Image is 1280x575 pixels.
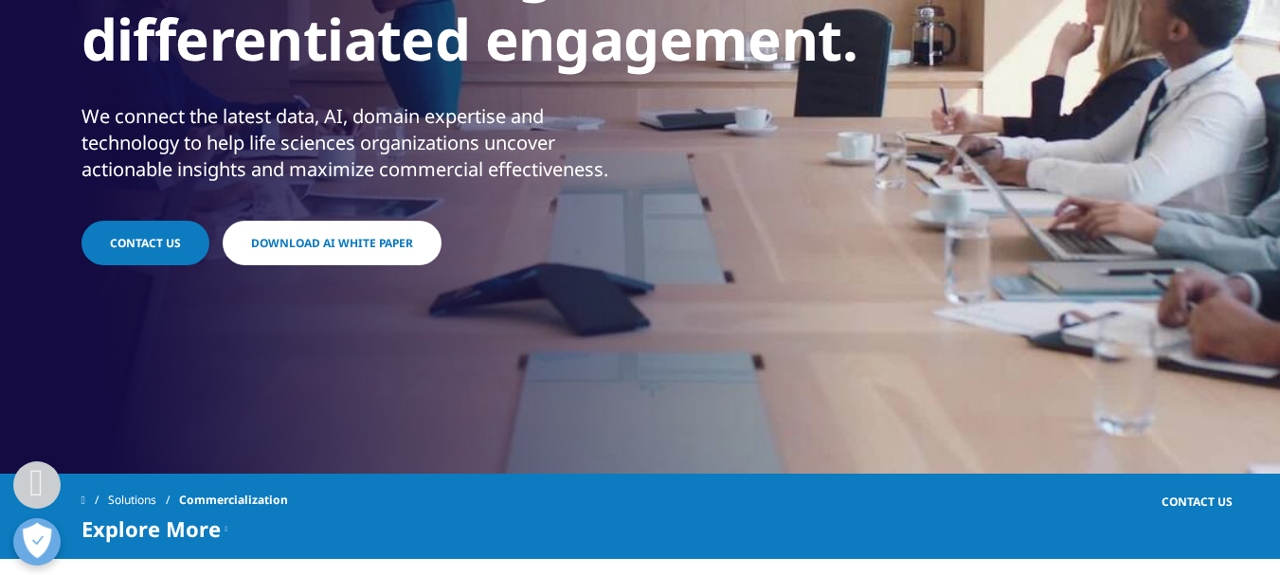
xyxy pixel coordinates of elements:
[81,221,209,265] a: Contact Us
[110,235,181,251] span: Contact Us
[81,517,221,540] span: Explore More
[251,235,413,251] span: Download AI White Paper
[1133,479,1261,524] a: Contact Us
[81,103,636,183] div: We connect the latest data, AI, domain expertise and technology to help life sciences organizatio...
[223,221,442,265] a: Download AI White Paper
[108,483,179,517] a: Solutions
[1162,494,1233,510] span: Contact Us
[13,518,61,566] button: Open Preferences
[179,483,288,517] span: Commercialization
